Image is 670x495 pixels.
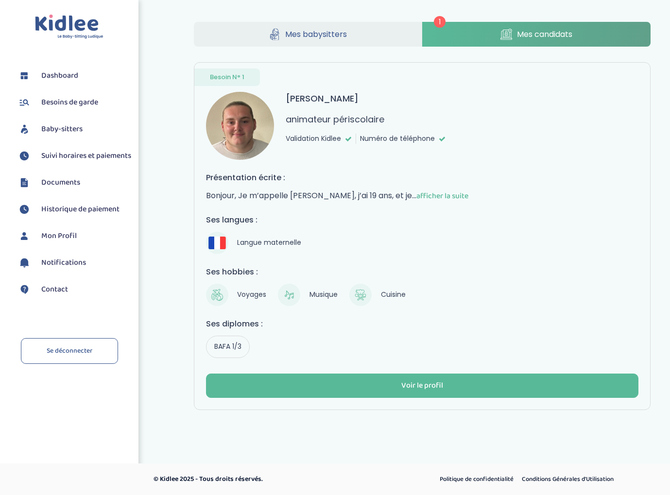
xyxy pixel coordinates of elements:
span: 1 [434,16,446,28]
span: Besoin N° 1 [210,72,244,82]
span: Documents [41,177,80,188]
a: Documents [17,175,131,190]
p: Bonjour, Je m’appelle [PERSON_NAME], j’ai 19 ans, et je... [206,189,638,202]
img: dashboard.svg [17,68,32,83]
img: suivihoraire.svg [17,202,32,217]
img: contact.svg [17,282,32,297]
p: © Kidlee 2025 - Tous droits réservés. [154,474,377,484]
h4: Ses langues : [206,214,638,226]
span: Besoins de garde [41,97,98,108]
span: Contact [41,284,68,295]
a: Besoin N° 1 avatar [PERSON_NAME] animateur périscolaire Validation Kidlee Numéro de téléphone Pré... [194,62,651,410]
h3: [PERSON_NAME] [286,92,359,105]
p: animateur périscolaire [286,113,384,126]
img: babysitters.svg [17,122,32,137]
img: avatar [206,92,274,160]
span: Musique [305,288,342,302]
div: Voir le profil [401,380,443,392]
span: Validation Kidlee [286,134,341,144]
span: Mon Profil [41,230,77,242]
a: Besoins de garde [17,95,131,110]
img: profil.svg [17,229,32,243]
h4: Ses diplomes : [206,318,638,330]
span: Historique de paiement [41,204,120,215]
a: Conditions Générales d’Utilisation [518,473,617,486]
span: Suivi horaires et paiements [41,150,131,162]
span: Notifications [41,257,86,269]
span: Voyages [233,288,271,302]
span: Dashboard [41,70,78,82]
img: Français [208,237,226,249]
img: logo.svg [35,15,103,39]
a: Notifications [17,256,131,270]
span: Mes candidats [517,28,572,40]
span: afficher la suite [416,190,468,202]
img: besoin.svg [17,95,32,110]
span: Cuisine [377,288,410,302]
span: Numéro de téléphone [360,134,435,144]
a: Mes candidats [422,22,651,47]
a: Politique de confidentialité [436,473,517,486]
span: Langue maternelle [233,236,306,250]
a: Suivi horaires et paiements [17,149,131,163]
img: notification.svg [17,256,32,270]
button: Voir le profil [206,374,638,398]
a: Mes babysitters [194,22,422,47]
a: Dashboard [17,68,131,83]
a: Contact [17,282,131,297]
span: Baby-sitters [41,123,83,135]
a: Mon Profil [17,229,131,243]
a: Se déconnecter [21,338,118,364]
a: Baby-sitters [17,122,131,137]
span: BAFA 1/3 [210,340,246,354]
h4: Présentation écrite : [206,171,638,184]
img: documents.svg [17,175,32,190]
h4: Ses hobbies : [206,266,638,278]
a: Historique de paiement [17,202,131,217]
img: suivihoraire.svg [17,149,32,163]
span: Mes babysitters [285,28,347,40]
